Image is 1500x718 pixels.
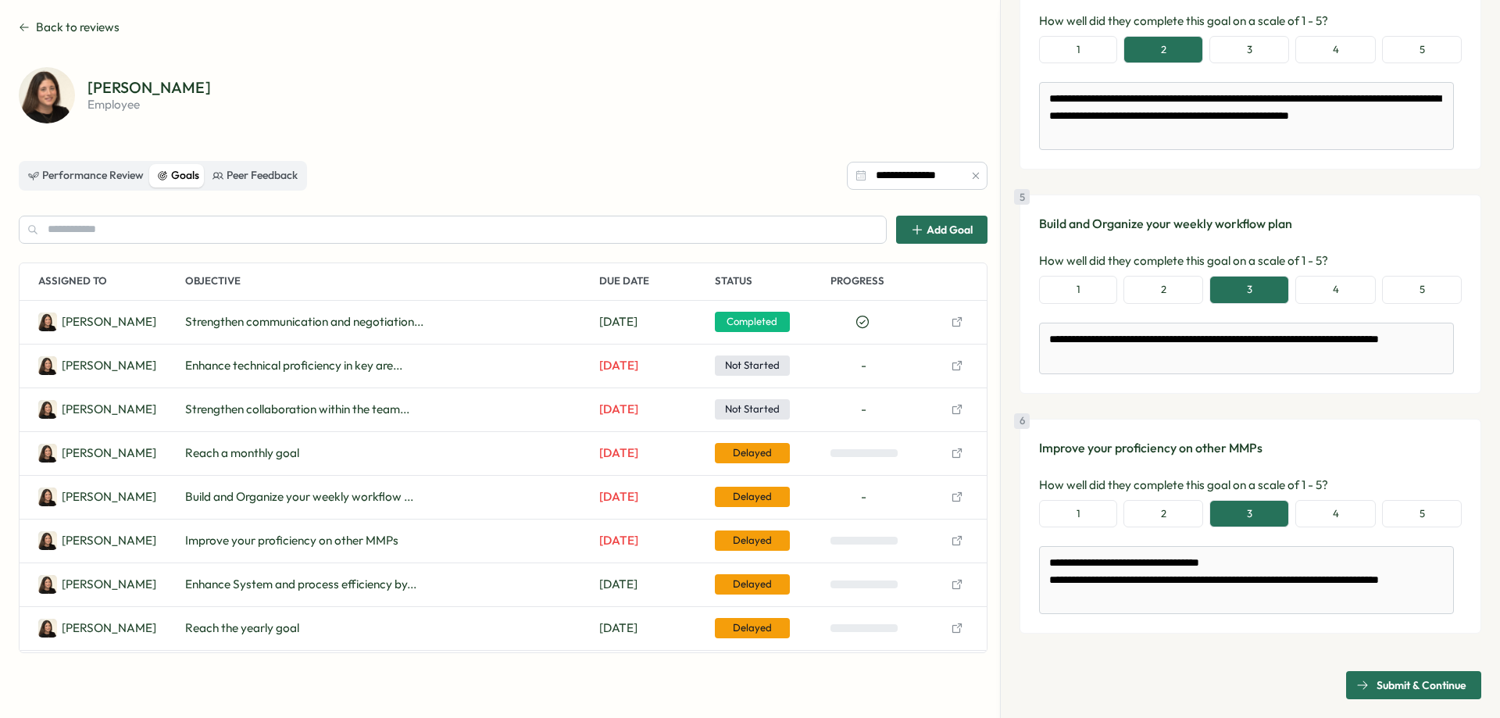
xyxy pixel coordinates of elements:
[927,224,973,235] span: Add Goal
[38,444,57,463] img: Adi Doron
[715,443,790,463] span: Delayed
[1039,438,1462,458] p: Improve your proficiency on other MMPs
[62,401,156,418] p: Adi Doron
[87,98,211,110] p: employee
[715,399,790,420] span: Not Started
[62,488,156,505] p: Adi Doron
[38,488,156,506] a: Adi Doron[PERSON_NAME]
[62,532,156,549] p: Adi Doron
[1209,500,1289,528] button: 3
[599,620,637,637] span: Dec 31, 2025
[715,530,790,551] span: Delayed
[38,488,57,506] img: Adi Doron
[38,313,156,331] a: Adi Doron[PERSON_NAME]
[599,576,637,593] span: Dec 31, 2025
[1039,477,1462,494] p: How well did they complete this goal on a scale of 1 - 5?
[87,80,211,95] p: [PERSON_NAME]
[38,619,57,638] img: Adi Doron
[36,19,120,36] span: Back to reviews
[185,576,416,593] span: Enhance System and process efficiency by...
[19,19,120,36] button: Back to reviews
[38,263,179,300] p: Assigned To
[599,313,637,330] span: Jul 01, 2025
[715,355,790,376] span: Not Started
[1382,276,1462,304] button: 5
[38,313,57,331] img: Adi Doron
[1295,36,1376,64] button: 4
[599,263,709,300] p: Due Date
[830,263,940,300] p: Progress
[38,356,57,375] img: Adi Doron
[212,167,298,184] div: Peer Feedback
[1209,276,1289,304] button: 3
[28,167,144,184] div: Performance Review
[1382,36,1462,64] button: 5
[38,400,156,419] a: Adi Doron[PERSON_NAME]
[1123,500,1203,528] button: 2
[599,445,638,462] span: Aug 01, 2025
[185,532,398,549] span: Improve your proficiency on other MMPs
[1014,413,1030,429] div: 6
[1039,36,1117,64] button: 1
[861,488,866,505] span: -
[715,574,790,595] span: Delayed
[19,67,75,123] img: Adi Doron
[185,357,402,374] span: Enhance technical proficiency in key are...
[896,216,987,244] button: Add Goal
[62,445,156,462] p: Adi Doron
[1039,500,1117,528] button: 1
[185,313,423,330] span: Strengthen communication and negotiation...
[1382,500,1462,528] button: 5
[185,488,413,505] span: Build and Organize your weekly workflow ...
[715,312,790,332] span: Completed
[38,444,156,463] a: Adi Doron[PERSON_NAME]
[38,619,156,638] a: Adi Doron[PERSON_NAME]
[715,487,790,507] span: Delayed
[1295,276,1376,304] button: 4
[38,575,156,594] a: Adi Doron[PERSON_NAME]
[185,620,299,637] span: Reach the yearly goal
[1377,672,1466,698] span: Submit & Continue
[38,531,57,550] img: Adi Doron
[599,357,638,374] span: Jul 01, 2025
[1123,36,1203,64] button: 2
[38,400,57,419] img: Adi Doron
[62,313,156,330] p: Adi Doron
[185,445,299,462] span: Reach a monthly goal
[1039,252,1462,270] p: How well did they complete this goal on a scale of 1 - 5?
[1123,276,1203,304] button: 2
[1295,500,1376,528] button: 4
[62,620,156,637] p: Adi Doron
[1039,276,1117,304] button: 1
[157,167,199,184] div: Goals
[599,532,638,549] span: Jul 01, 2025
[715,263,824,300] p: Status
[185,401,409,418] span: Strengthen collaboration within the team...
[1039,13,1462,30] p: How well did they complete this goal on a scale of 1 - 5?
[861,357,866,374] span: -
[38,575,57,594] img: Adi Doron
[62,576,156,593] p: Adi Doron
[38,531,156,550] a: Adi Doron[PERSON_NAME]
[38,356,156,375] a: Adi Doron[PERSON_NAME]
[1039,214,1462,234] p: Build and Organize your weekly workflow plan
[599,401,638,418] span: Jul 01, 2025
[1209,36,1289,64] button: 3
[1014,189,1030,205] div: 5
[599,488,638,505] span: Apr 01, 2025
[861,401,866,418] span: -
[62,357,156,374] p: Adi Doron
[1346,671,1481,699] button: Submit & Continue
[185,263,593,300] p: Objective
[715,618,790,638] span: Delayed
